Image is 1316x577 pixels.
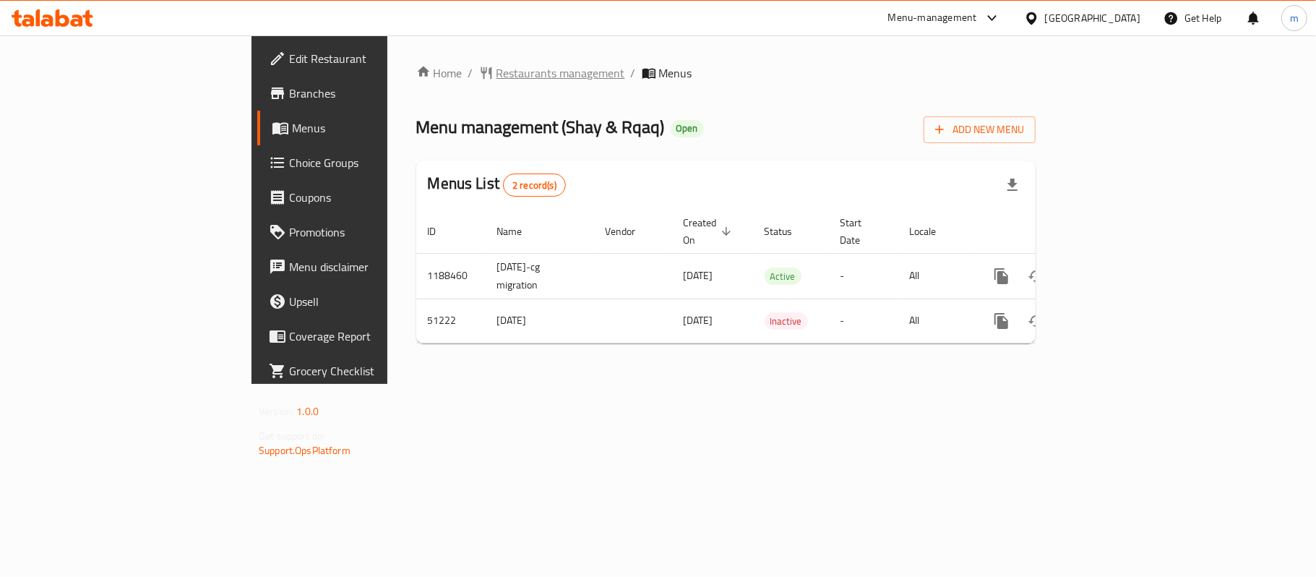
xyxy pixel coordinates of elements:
span: Name [497,223,541,240]
span: Choice Groups [289,154,460,171]
div: Open [671,120,704,137]
span: ID [428,223,455,240]
a: Coverage Report [257,319,471,354]
span: Menu management ( Shay & Rqaq ) [416,111,665,143]
span: [DATE] [684,266,713,285]
span: Vendor [606,223,655,240]
a: Grocery Checklist [257,354,471,388]
td: All [898,299,973,343]
table: enhanced table [416,210,1135,343]
span: Restaurants management [496,64,625,82]
a: Coupons [257,180,471,215]
span: Upsell [289,293,460,310]
span: Menu disclaimer [289,258,460,275]
span: Grocery Checklist [289,362,460,380]
span: m [1290,10,1299,26]
span: Coverage Report [289,328,460,345]
div: Active [765,268,801,285]
span: Add New Menu [935,121,1024,139]
nav: breadcrumb [416,64,1036,82]
span: Status [765,223,812,240]
a: Support.OpsPlatform [259,441,350,460]
span: Coupons [289,189,460,206]
button: Change Status [1019,259,1054,294]
td: - [829,253,898,299]
a: Choice Groups [257,145,471,180]
a: Restaurants management [479,64,625,82]
h2: Menus List [428,173,566,197]
a: Menus [257,111,471,145]
a: Upsell [257,284,471,319]
td: All [898,253,973,299]
span: Inactive [765,313,808,330]
li: / [631,64,636,82]
div: [GEOGRAPHIC_DATA] [1045,10,1140,26]
span: 2 record(s) [504,179,565,192]
span: Created On [684,214,736,249]
div: Menu-management [888,9,977,27]
a: Promotions [257,215,471,249]
span: Edit Restaurant [289,50,460,67]
span: 1.0.0 [296,402,319,421]
button: Change Status [1019,304,1054,338]
div: Export file [995,168,1030,202]
span: Menus [659,64,692,82]
th: Actions [973,210,1135,254]
button: more [984,259,1019,294]
span: Menus [292,119,460,137]
span: Promotions [289,223,460,241]
span: Get support on: [259,427,325,445]
span: Branches [289,85,460,102]
button: more [984,304,1019,338]
div: Total records count [503,174,566,197]
td: - [829,299,898,343]
span: Open [671,122,704,134]
div: Inactive [765,312,808,330]
button: Add New Menu [924,116,1036,143]
span: Version: [259,402,294,421]
span: Locale [910,223,955,240]
span: Active [765,268,801,285]
td: [DATE] [486,299,594,343]
a: Branches [257,76,471,111]
a: Edit Restaurant [257,41,471,76]
a: Menu disclaimer [257,249,471,284]
span: [DATE] [684,311,713,330]
span: Start Date [840,214,881,249]
td: [DATE]-cg migration [486,253,594,299]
